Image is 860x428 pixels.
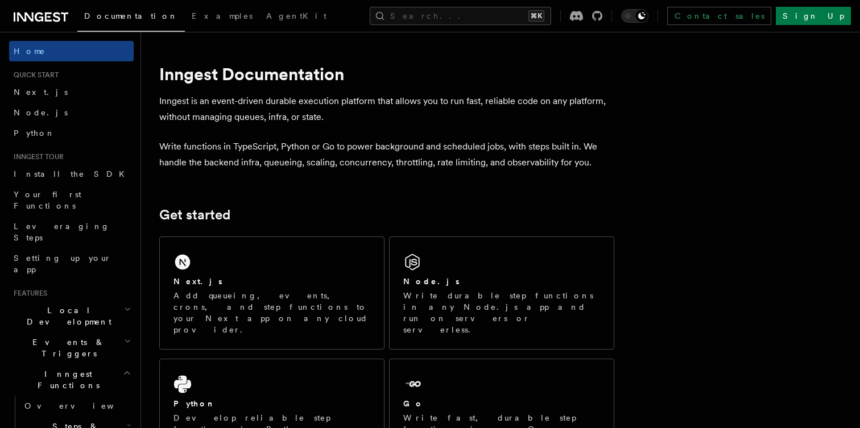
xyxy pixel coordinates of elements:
[9,123,134,143] a: Python
[9,368,123,391] span: Inngest Functions
[24,401,142,410] span: Overview
[14,190,81,210] span: Your first Functions
[776,7,851,25] a: Sign Up
[9,82,134,102] a: Next.js
[403,398,424,409] h2: Go
[9,305,124,327] span: Local Development
[9,336,124,359] span: Events & Triggers
[14,169,131,178] span: Install the SDK
[173,276,222,287] h2: Next.js
[9,70,59,80] span: Quick start
[159,64,614,84] h1: Inngest Documentation
[84,11,178,20] span: Documentation
[9,364,134,396] button: Inngest Functions
[14,222,110,242] span: Leveraging Steps
[192,11,253,20] span: Examples
[159,139,614,171] p: Write functions in TypeScript, Python or Go to power background and scheduled jobs, with steps bu...
[159,236,384,350] a: Next.jsAdd queueing, events, crons, and step functions to your Next app on any cloud provider.
[14,108,68,117] span: Node.js
[259,3,333,31] a: AgentKit
[9,248,134,280] a: Setting up your app
[14,128,55,138] span: Python
[266,11,326,20] span: AgentKit
[14,88,68,97] span: Next.js
[77,3,185,32] a: Documentation
[159,93,614,125] p: Inngest is an event-driven durable execution platform that allows you to run fast, reliable code ...
[9,216,134,248] a: Leveraging Steps
[9,102,134,123] a: Node.js
[9,164,134,184] a: Install the SDK
[173,398,216,409] h2: Python
[403,276,460,287] h2: Node.js
[14,254,111,274] span: Setting up your app
[9,300,134,332] button: Local Development
[403,290,600,335] p: Write durable step functions in any Node.js app and run on servers or serverless.
[9,184,134,216] a: Your first Functions
[20,396,134,416] a: Overview
[370,7,551,25] button: Search...⌘K
[9,289,47,298] span: Features
[667,7,771,25] a: Contact sales
[14,45,46,57] span: Home
[9,152,64,161] span: Inngest tour
[528,10,544,22] kbd: ⌘K
[621,9,648,23] button: Toggle dark mode
[159,207,230,223] a: Get started
[173,290,370,335] p: Add queueing, events, crons, and step functions to your Next app on any cloud provider.
[185,3,259,31] a: Examples
[389,236,614,350] a: Node.jsWrite durable step functions in any Node.js app and run on servers or serverless.
[9,41,134,61] a: Home
[9,332,134,364] button: Events & Triggers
